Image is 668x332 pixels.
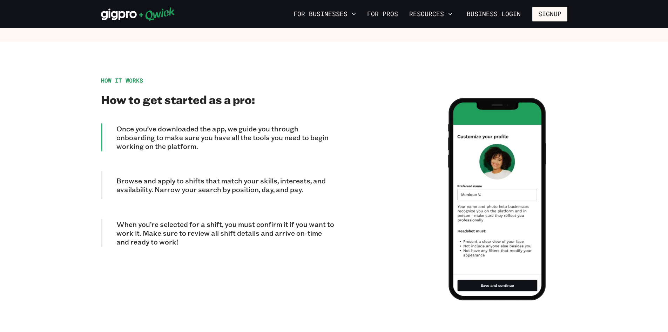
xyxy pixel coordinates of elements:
p: Browse and apply to shifts that match your skills, interests, and availability. Narrow your searc... [116,176,334,194]
p: When you’re selected for a shift, you must confirm it if you want to work it. Make sure to review... [116,220,334,246]
div: Browse and apply to shifts that match your skills, interests, and availability. Narrow your searc... [101,171,334,199]
button: Resources [406,8,455,20]
div: When you’re selected for a shift, you must confirm it if you want to work it. Make sure to review... [101,219,334,247]
a: For Pros [364,8,401,20]
p: Once you’ve downloaded the app, we guide you through onboarding to make sure you have all the too... [116,124,334,151]
div: Once you’ve downloaded the app, we guide you through onboarding to make sure you have all the too... [101,123,334,151]
button: Signup [532,7,567,21]
img: Step 1: Customize your Profile [448,98,546,300]
button: For Businesses [291,8,359,20]
a: Business Login [461,7,527,21]
h2: How to get started as a pro: [101,92,334,106]
div: HOW IT WORKS [101,77,334,84]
